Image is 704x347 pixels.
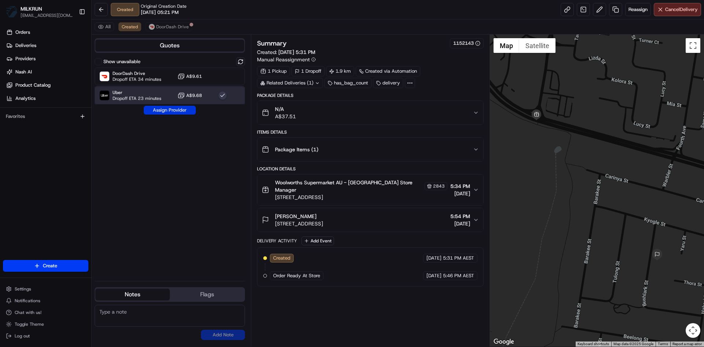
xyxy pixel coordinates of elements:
span: 5:34 PM [450,182,470,190]
button: N/AA$37.51 [257,101,483,124]
span: Original Creation Date [141,3,187,9]
span: Dropoff ETA 34 minutes [113,76,161,82]
div: Favorites [3,111,88,122]
a: Deliveries [3,40,91,51]
button: Log out [3,331,88,341]
a: Providers [3,53,91,65]
a: Nash AI [3,66,91,78]
span: Notifications [15,298,40,304]
span: 5:31 PM AEST [443,255,474,261]
img: DoorDash Drive [100,72,109,81]
button: Toggle fullscreen view [686,38,700,53]
button: Add Event [301,236,334,245]
span: [DATE] [426,255,441,261]
span: Cancel Delivery [665,6,698,13]
button: Show street map [494,38,519,53]
span: Reassign [628,6,648,13]
button: Assign Provider [144,106,196,115]
span: Settings [15,286,31,292]
button: Keyboard shortcuts [577,341,609,347]
span: Toggle Theme [15,321,44,327]
button: Map camera controls [686,323,700,338]
div: Delivery Activity [257,238,297,244]
span: Package Items ( 1 ) [275,146,318,153]
img: Uber [100,91,109,100]
span: DoorDash Drive [156,24,189,30]
span: Uber [113,90,161,95]
span: [DATE] 05:21 PM [141,9,179,16]
button: [EMAIL_ADDRESS][DOMAIN_NAME] [21,12,73,18]
button: Settings [3,284,88,294]
button: Notes [95,289,170,300]
span: Dropoff ETA 23 minutes [113,95,161,101]
span: 5:46 PM AEST [443,272,474,279]
button: [PERSON_NAME][STREET_ADDRESS]5:54 PM[DATE] [257,208,483,232]
button: DoorDash Drive [146,22,192,31]
span: [PERSON_NAME] [275,213,316,220]
button: Create [3,260,88,272]
button: Created [118,22,141,31]
button: A$9.61 [177,73,202,80]
button: All [95,22,114,31]
button: Package Items (1) [257,138,483,161]
span: N/A [275,105,296,113]
div: Location Details [257,166,483,172]
div: Related Deliveries (1) [257,78,323,88]
div: Package Details [257,93,483,98]
button: MILKRUNMILKRUN[EMAIL_ADDRESS][DOMAIN_NAME] [3,3,76,21]
span: Map data ©2025 Google [613,342,653,346]
div: has_bag_count [324,78,371,88]
div: 1 Dropoff [291,66,324,76]
label: Show unavailable [103,58,140,65]
button: 1152143 [453,40,480,47]
span: Manual Reassignment [257,56,310,63]
button: Manual Reassignment [257,56,316,63]
span: Create [43,263,57,269]
a: Orders [3,26,91,38]
span: Order Ready At Store [273,272,320,279]
button: Toggle Theme [3,319,88,329]
span: Created [122,24,138,30]
a: Analytics [3,93,91,104]
span: Log out [15,333,30,339]
span: 5:54 PM [450,213,470,220]
button: CancelDelivery [654,3,701,16]
span: A$37.51 [275,113,296,120]
button: Show satellite imagery [519,38,555,53]
span: [DATE] [450,220,470,227]
img: MILKRUN [6,6,18,18]
button: Flags [170,289,244,300]
div: delivery [373,78,403,88]
button: A$9.68 [177,92,202,99]
div: 1 Pickup [257,66,290,76]
span: Analytics [15,95,36,102]
span: [DATE] [450,190,470,197]
span: [DATE] 5:31 PM [278,49,315,55]
div: Items Details [257,129,483,135]
button: Woolworths Supermarket AU - [GEOGRAPHIC_DATA] Store Manager2843[STREET_ADDRESS]5:34 PM[DATE] [257,174,483,205]
span: Nash AI [15,69,32,75]
span: [DATE] [426,272,441,279]
span: Woolworths Supermarket AU - [GEOGRAPHIC_DATA] Store Manager [275,179,423,194]
span: [STREET_ADDRESS] [275,194,447,201]
button: Quotes [95,40,244,51]
span: Deliveries [15,42,36,49]
button: Chat with us! [3,307,88,318]
span: DoorDash Drive [113,71,161,76]
span: [STREET_ADDRESS] [275,220,323,227]
button: MILKRUN [21,5,42,12]
a: Open this area in Google Maps (opens a new window) [492,337,516,347]
a: Created via Automation [356,66,420,76]
span: 2843 [433,183,445,189]
button: Reassign [625,3,651,16]
span: Created: [257,48,315,56]
span: Providers [15,55,36,62]
span: Created [273,255,290,261]
a: Product Catalog [3,79,91,91]
span: Product Catalog [15,82,51,88]
span: A$9.68 [186,93,202,98]
div: 1.9 km [326,66,354,76]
